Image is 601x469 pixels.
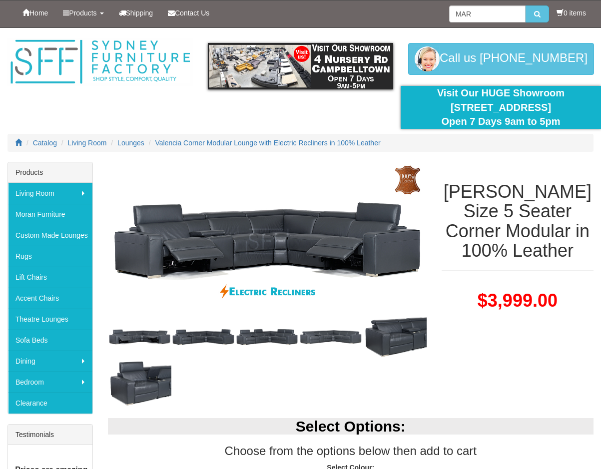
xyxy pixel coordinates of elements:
a: Rugs [8,246,92,267]
input: Site search [449,5,526,22]
span: Products [69,9,96,17]
div: Testimonials [8,425,92,445]
a: Sofa Beds [8,330,92,351]
a: Products [55,0,111,25]
img: Sydney Furniture Factory [7,38,193,86]
a: Dining [8,351,92,372]
div: Visit Our HUGE Showroom [STREET_ADDRESS] Open 7 Days 9am to 5pm [408,86,594,129]
b: Select Options: [296,418,406,435]
div: Products [8,162,92,183]
span: Shipping [126,9,153,17]
a: Accent Chairs [8,288,92,309]
h1: [PERSON_NAME] Size 5 Seater Corner Modular in 100% Leather [442,182,594,261]
span: Contact Us [175,9,209,17]
a: Home [15,0,55,25]
span: $3,999.00 [478,290,558,311]
span: Home [29,9,48,17]
a: Living Room [68,139,107,147]
a: Lift Chairs [8,267,92,288]
a: Catalog [33,139,57,147]
a: Shipping [111,0,161,25]
a: Theatre Lounges [8,309,92,330]
a: Bedroom [8,372,92,393]
a: Living Room [8,183,92,204]
a: Contact Us [160,0,217,25]
a: Custom Made Lounges [8,225,92,246]
a: Lounges [117,139,144,147]
a: Clearance [8,393,92,414]
li: 0 items [557,8,586,18]
h3: Choose from the options below then add to cart [108,445,594,458]
a: Valencia Corner Modular Lounge with Electric Recliners in 100% Leather [155,139,381,147]
a: Moran Furniture [8,204,92,225]
img: showroom.gif [208,43,393,89]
